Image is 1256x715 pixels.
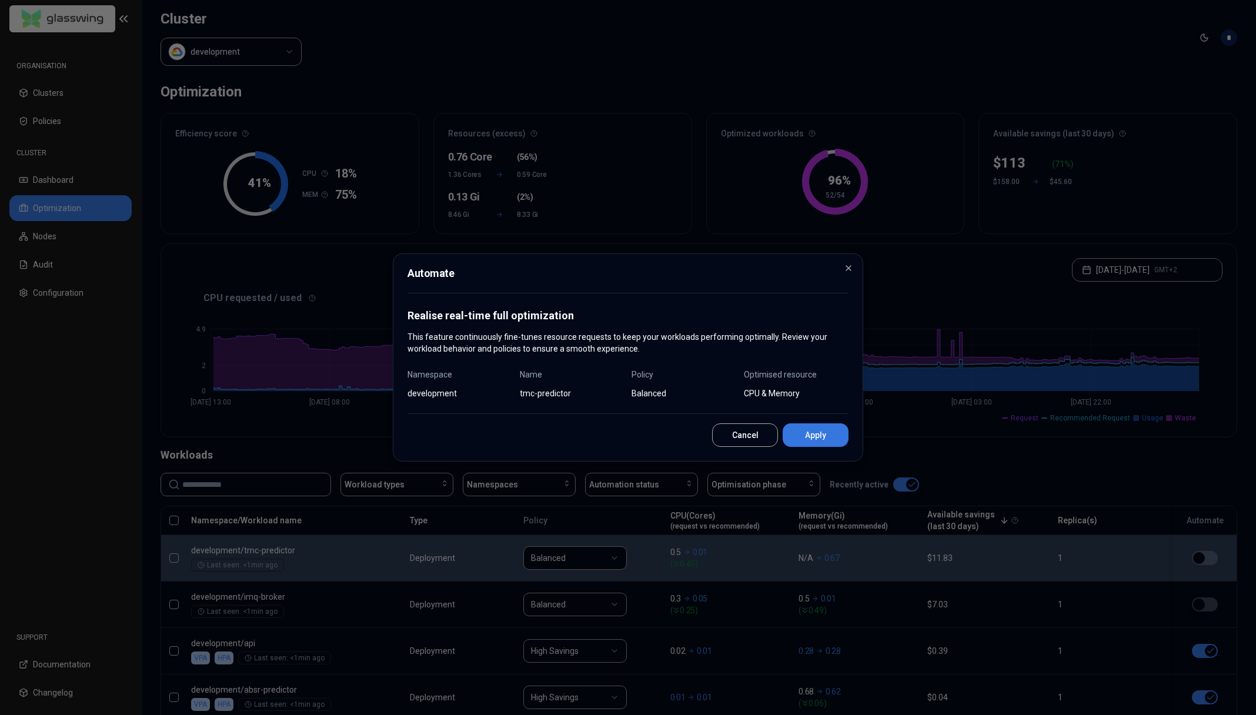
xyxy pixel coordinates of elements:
[632,369,737,380] span: Policy
[632,387,737,399] span: Balanced
[744,387,849,399] span: CPU & Memory
[407,308,849,324] p: Realise real-time full optimization
[520,369,625,380] span: Name
[407,268,849,293] h2: Automate
[783,423,849,447] button: Apply
[744,369,849,380] span: Optimised resource
[520,387,625,399] span: tmc-predictor
[407,308,849,355] div: This feature continuously fine-tunes resource requests to keep your workloads performing optimall...
[407,369,513,380] span: Namespace
[712,423,778,447] button: Cancel
[407,387,513,399] span: development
